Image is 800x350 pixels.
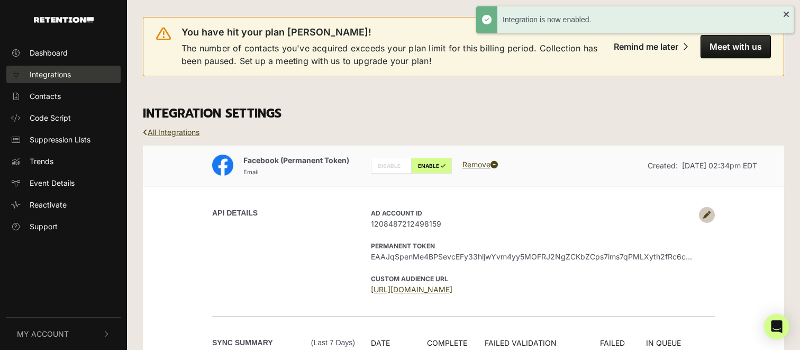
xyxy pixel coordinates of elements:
[462,160,498,169] a: Remove
[311,337,355,348] span: (Last 7 days)
[6,66,121,83] a: Integrations
[212,155,233,176] img: Facebook (Permanent Token)
[371,242,435,250] strong: Permanent Token
[243,168,259,176] small: Email
[6,174,121,192] a: Event Details
[371,218,694,229] span: 1208487212498159
[30,91,61,102] span: Contacts
[371,275,448,283] strong: CUSTOM AUDIENCE URL
[6,318,121,350] button: My Account
[6,218,121,235] a: Support
[181,26,371,39] span: You have hit your plan [PERSON_NAME]!
[212,208,258,219] label: API DETAILS
[605,35,696,58] button: Remind me later
[648,161,678,170] span: Created:
[181,42,619,67] span: The number of contacts you've acquired exceeds your plan limit for this billing period. Collectio...
[371,251,694,262] span: EAAJqSpenMe4BPSevcEFy33hljwYvm4yy5MOFRJ2NgZCKbZCps7ims7qPMLXyth2fRc6csvXT7WjNZAE2NPoxlid3WBvONPZB...
[30,199,67,210] span: Reactivate
[6,152,121,170] a: Trends
[212,337,355,348] label: Sync Summary
[30,112,71,123] span: Code Script
[682,161,757,170] span: [DATE] 02:34pm EDT
[6,87,121,105] a: Contacts
[614,41,678,52] div: Remind me later
[6,109,121,127] a: Code Script
[6,44,121,61] a: Dashboard
[30,177,75,189] span: Event Details
[30,221,58,232] span: Support
[371,285,452,294] a: [URL][DOMAIN_NAME]
[30,156,53,167] span: Trends
[371,209,422,217] strong: AD Account ID
[6,131,121,148] a: Suppression Lists
[143,106,784,121] h3: INTEGRATION SETTINGS
[243,156,349,165] span: Facebook (Permanent Token)
[34,17,94,23] img: Retention.com
[143,128,199,137] a: All Integrations
[503,14,783,25] div: Integration is now enabled.
[6,196,121,213] a: Reactivate
[30,134,90,145] span: Suppression Lists
[371,158,412,174] label: DISABLE
[411,158,452,174] label: ENABLE
[30,47,68,58] span: Dashboard
[701,35,771,58] button: Meet with us
[764,314,789,339] div: Open Intercom Messenger
[30,69,71,80] span: Integrations
[17,328,69,339] span: My Account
